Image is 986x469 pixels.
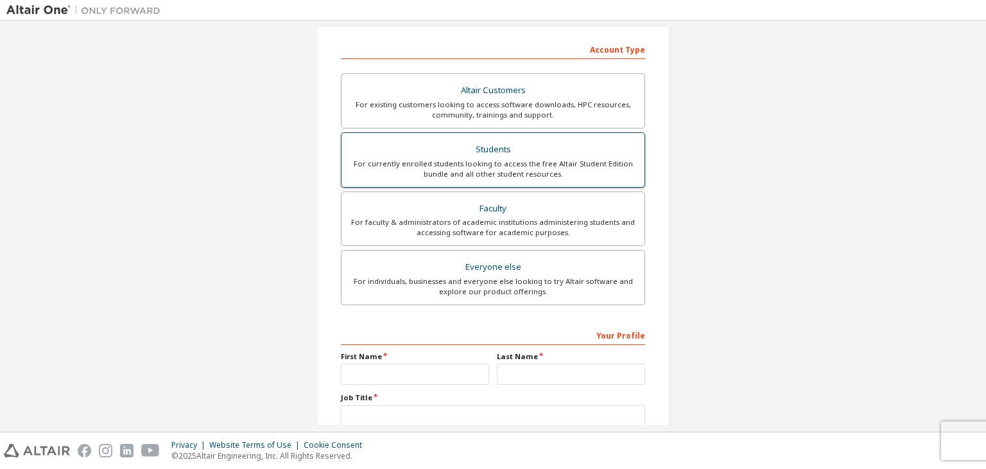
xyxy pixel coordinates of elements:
label: First Name [341,351,489,362]
div: For currently enrolled students looking to access the free Altair Student Edition bundle and all ... [349,159,637,179]
div: Students [349,141,637,159]
img: instagram.svg [99,444,112,457]
p: © 2025 Altair Engineering, Inc. All Rights Reserved. [171,450,370,461]
label: Last Name [497,351,645,362]
div: For existing customers looking to access software downloads, HPC resources, community, trainings ... [349,100,637,120]
div: For faculty & administrators of academic institutions administering students and accessing softwa... [349,217,637,238]
img: facebook.svg [78,444,91,457]
img: youtube.svg [141,444,160,457]
div: Account Type [341,39,645,59]
div: Altair Customers [349,82,637,100]
div: Your Profile [341,324,645,345]
div: Faculty [349,200,637,218]
div: Privacy [171,440,209,450]
div: Cookie Consent [304,440,370,450]
img: altair_logo.svg [4,444,70,457]
div: For individuals, businesses and everyone else looking to try Altair software and explore our prod... [349,276,637,297]
div: Everyone else [349,258,637,276]
img: Altair One [6,4,167,17]
div: Website Terms of Use [209,440,304,450]
img: linkedin.svg [120,444,134,457]
label: Job Title [341,393,645,403]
